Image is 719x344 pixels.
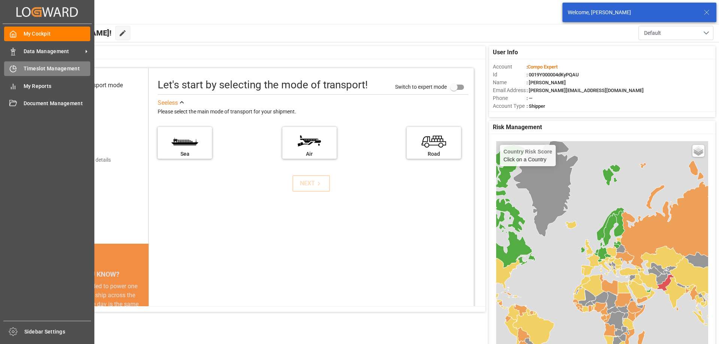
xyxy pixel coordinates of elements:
[395,83,447,89] span: Switch to expert mode
[24,82,91,90] span: My Reports
[40,266,149,282] div: DID YOU KNOW?
[528,64,558,70] span: Compo Expert
[527,64,558,70] span: :
[527,88,644,93] span: : [PERSON_NAME][EMAIL_ADDRESS][DOMAIN_NAME]
[24,65,91,73] span: Timeslot Management
[24,30,91,38] span: My Cockpit
[4,96,90,111] a: Document Management
[493,63,527,71] span: Account
[493,86,527,94] span: Email Address
[286,150,333,158] div: Air
[158,77,368,93] div: Let's start by selecting the mode of transport!
[24,100,91,107] span: Document Management
[4,61,90,76] a: Timeslot Management
[493,48,518,57] span: User Info
[410,150,457,158] div: Road
[49,282,140,336] div: The energy needed to power one large container ship across the ocean in a single day is the same ...
[527,95,533,101] span: : —
[493,123,542,132] span: Risk Management
[527,103,545,109] span: : Shipper
[4,79,90,93] a: My Reports
[527,80,566,85] span: : [PERSON_NAME]
[24,48,83,55] span: Data Management
[300,179,323,188] div: NEXT
[31,26,112,40] span: Hello [PERSON_NAME]!
[644,29,661,37] span: Default
[493,102,527,110] span: Account Type
[493,94,527,102] span: Phone
[4,27,90,41] a: My Cockpit
[493,79,527,86] span: Name
[158,98,178,107] div: See less
[568,9,697,16] div: Welcome, [PERSON_NAME]
[158,107,468,116] div: Please select the main mode of transport for your shipment.
[504,149,552,162] div: Click on a Country
[161,150,208,158] div: Sea
[493,71,527,79] span: Id
[527,72,579,77] span: : 0019Y000004dKyPQAU
[292,175,330,192] button: NEXT
[638,26,713,40] button: open menu
[24,328,91,336] span: Sidebar Settings
[692,145,704,157] a: Layers
[504,149,552,155] h4: Country Risk Score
